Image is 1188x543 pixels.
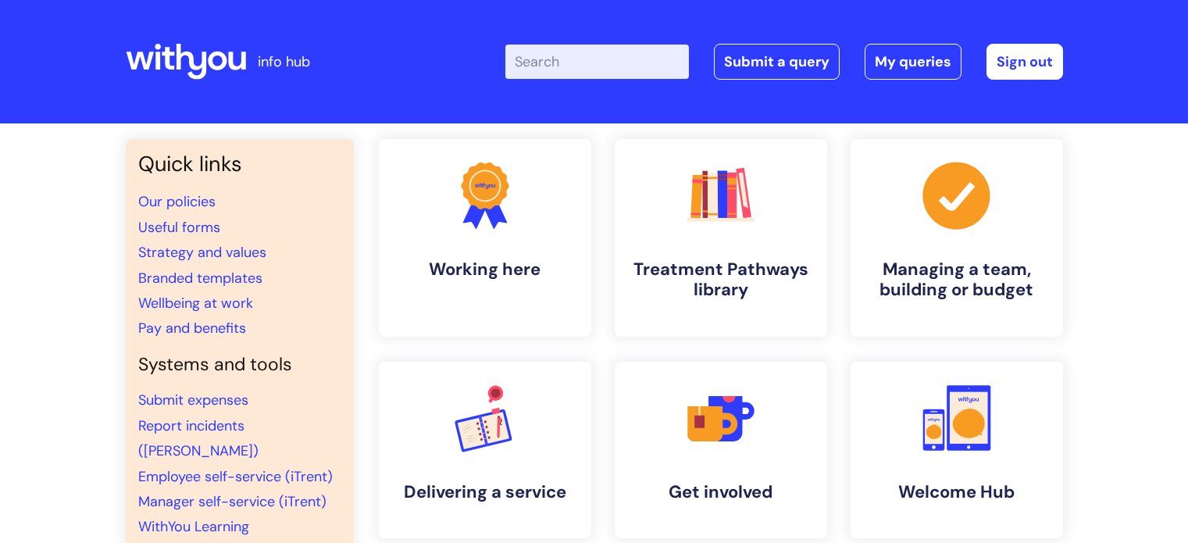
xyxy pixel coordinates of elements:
a: Branded templates [138,269,262,288]
h3: Quick links [138,152,341,177]
p: info hub [258,49,310,74]
a: Strategy and values [138,243,266,262]
div: | - [505,44,1063,80]
a: Useful forms [138,218,220,237]
a: Sign out [986,44,1063,80]
a: Get involved [615,362,827,538]
h4: Treatment Pathways library [627,259,815,301]
a: Treatment Pathways library [615,139,827,337]
a: WithYou Learning [138,517,249,536]
a: Wellbeing at work [138,294,253,313]
a: Report incidents ([PERSON_NAME]) [138,416,259,460]
a: Welcome Hub [851,362,1063,538]
a: My queries [865,44,961,80]
a: Pay and benefits [138,319,246,338]
input: Search [505,45,689,79]
h4: Working here [391,259,579,280]
h4: Welcome Hub [863,482,1051,502]
a: Working here [379,139,591,337]
a: Employee self-service (iTrent) [138,467,333,486]
a: Managing a team, building or budget [851,139,1063,337]
a: Delivering a service [379,362,591,538]
h4: Systems and tools [138,354,341,376]
a: Manager self-service (iTrent) [138,492,326,511]
a: Submit a query [714,44,840,80]
h4: Get involved [627,482,815,502]
h4: Delivering a service [391,482,579,502]
a: Submit expenses [138,391,248,409]
h4: Managing a team, building or budget [863,259,1051,301]
a: Our policies [138,192,216,211]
